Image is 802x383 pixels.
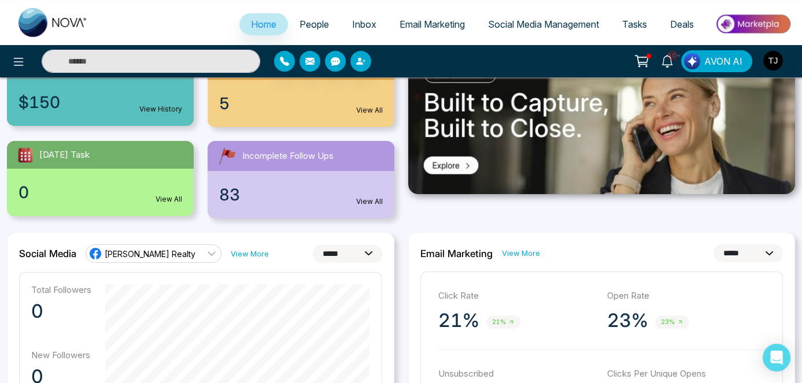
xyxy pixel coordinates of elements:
a: Incomplete Follow Ups83View All [201,141,401,218]
p: 21% [438,309,479,332]
p: 23% [607,309,648,332]
p: Unsubscribed [438,367,596,381]
h2: Email Marketing [420,248,493,259]
span: Home [251,18,276,30]
span: 21% [486,315,520,329]
a: View All [356,105,383,116]
p: 0 [31,300,91,323]
span: 23% [655,315,689,329]
span: Social Media Management [488,18,599,30]
a: Email Marketing [388,13,476,35]
a: View More [231,248,269,259]
p: Open Rate [607,289,765,303]
img: Market-place.gif [711,11,795,37]
img: . [408,49,795,194]
img: Lead Flow [684,53,700,69]
a: View More [502,248,540,259]
a: View All [156,194,182,204]
img: todayTask.svg [16,146,35,164]
img: followUps.svg [217,146,238,166]
a: Home [239,13,288,35]
span: $150 [19,90,60,114]
span: [PERSON_NAME] Realty [105,248,195,259]
span: AVON AI [704,54,742,68]
span: 0 [19,180,29,204]
a: 10+ [653,50,681,70]
a: People [288,13,341,35]
span: 5 [219,91,230,116]
div: Open Intercom Messenger [763,344,790,371]
a: Inbox [341,13,388,35]
span: Deals [670,18,694,30]
button: AVON AI [681,50,752,72]
img: Nova CRM Logo [19,8,88,37]
p: Clicks Per Unique Opens [607,367,765,381]
span: 10+ [667,50,678,61]
a: View History [139,104,182,114]
span: 83 [219,183,240,207]
span: People [300,18,329,30]
span: Incomplete Follow Ups [242,150,334,163]
a: Social Media Management [476,13,611,35]
p: New Followers [31,349,91,360]
span: [DATE] Task [39,148,90,162]
span: Tasks [622,18,647,30]
span: Email Marketing [400,18,465,30]
img: User Avatar [763,51,783,70]
a: View All [356,196,383,207]
a: Deals [659,13,705,35]
a: Tasks [611,13,659,35]
h2: Social Media [19,248,76,259]
span: Inbox [352,18,376,30]
p: Click Rate [438,289,596,303]
p: Total Followers [31,284,91,295]
a: New Leads5View All [201,49,401,127]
